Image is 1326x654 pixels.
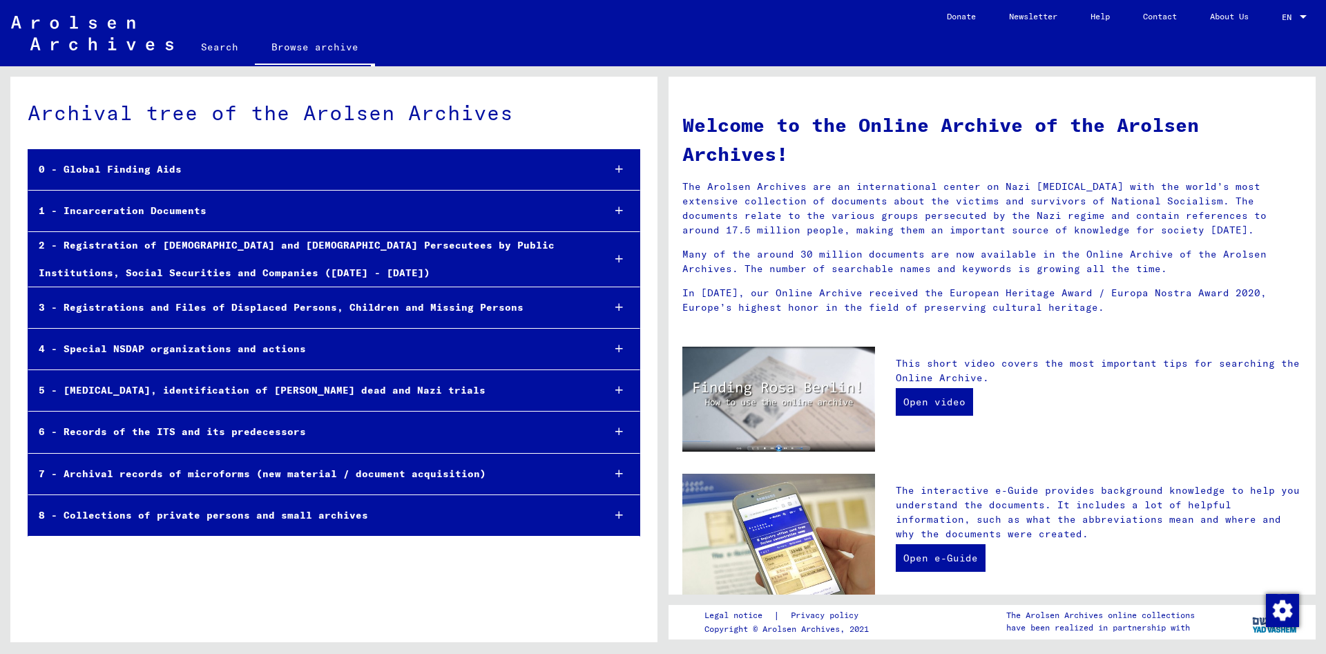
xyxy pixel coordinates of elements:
[28,461,592,488] div: 7 - Archival records of microforms (new material / document acquisition)
[682,347,875,452] img: video.jpg
[28,336,592,363] div: 4 - Special NSDAP organizations and actions
[896,544,986,572] a: Open e-Guide
[28,377,592,404] div: 5 - [MEDICAL_DATA], identification of [PERSON_NAME] dead and Nazi trials
[28,198,592,224] div: 1 - Incarceration Documents
[682,474,875,602] img: eguide.jpg
[682,286,1302,315] p: In [DATE], our Online Archive received the European Heritage Award / Europa Nostra Award 2020, Eu...
[28,97,640,128] div: Archival tree of the Arolsen Archives
[896,483,1302,541] p: The interactive e-Guide provides background knowledge to help you understand the documents. It in...
[896,356,1302,385] p: This short video covers the most important tips for searching the Online Archive.
[28,232,592,286] div: 2 - Registration of [DEMOGRAPHIC_DATA] and [DEMOGRAPHIC_DATA] Persecutees by Public Institutions,...
[780,608,875,623] a: Privacy policy
[255,30,375,66] a: Browse archive
[1249,604,1301,639] img: yv_logo.png
[11,16,173,50] img: Arolsen_neg.svg
[28,502,592,529] div: 8 - Collections of private persons and small archives
[704,608,875,623] div: |
[1282,12,1297,22] span: EN
[1006,622,1195,634] p: have been realized in partnership with
[28,294,592,321] div: 3 - Registrations and Files of Displaced Persons, Children and Missing Persons
[704,623,875,635] p: Copyright © Arolsen Archives, 2021
[682,247,1302,276] p: Many of the around 30 million documents are now available in the Online Archive of the Arolsen Ar...
[1266,594,1299,627] img: Change consent
[28,156,592,183] div: 0 - Global Finding Aids
[704,608,773,623] a: Legal notice
[184,30,255,64] a: Search
[682,180,1302,238] p: The Arolsen Archives are an international center on Nazi [MEDICAL_DATA] with the world’s most ext...
[682,110,1302,169] h1: Welcome to the Online Archive of the Arolsen Archives!
[28,419,592,445] div: 6 - Records of the ITS and its predecessors
[896,388,973,416] a: Open video
[1006,609,1195,622] p: The Arolsen Archives online collections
